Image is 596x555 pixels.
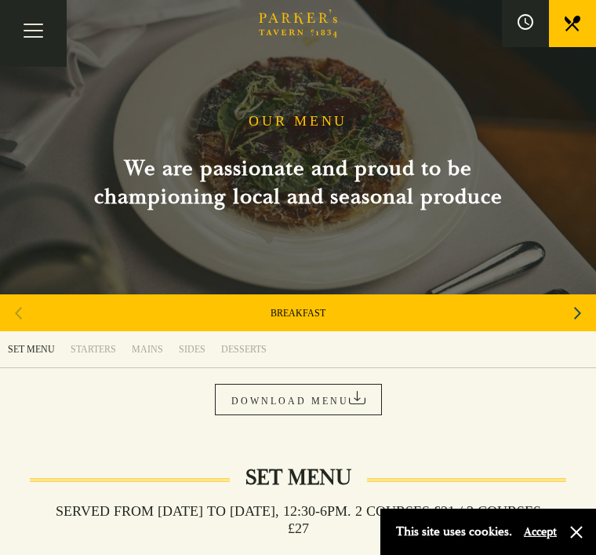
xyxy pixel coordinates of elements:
h2: Set Menu [230,465,367,491]
div: SIDES [179,343,205,356]
button: Accept [524,524,557,539]
h3: Served from [DATE] to [DATE], 12:30-6pm. 2 COURSES £21 / 3 COURSES £27 [30,502,566,537]
div: STARTERS [71,343,116,356]
div: DESSERTS [221,343,267,356]
a: SIDES [171,331,213,367]
div: SET MENU [8,343,55,356]
div: Next slide [567,296,588,330]
p: This site uses cookies. [396,520,512,543]
button: Close and accept [569,524,584,540]
a: MAINS [124,331,171,367]
a: DESSERTS [213,331,274,367]
a: STARTERS [63,331,124,367]
div: MAINS [132,343,163,356]
h1: OUR MENU [249,113,347,130]
a: BREAKFAST [271,307,325,319]
h2: We are passionate and proud to be championing local and seasonal produce [63,155,533,211]
a: DOWNLOAD MENU [215,384,382,415]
